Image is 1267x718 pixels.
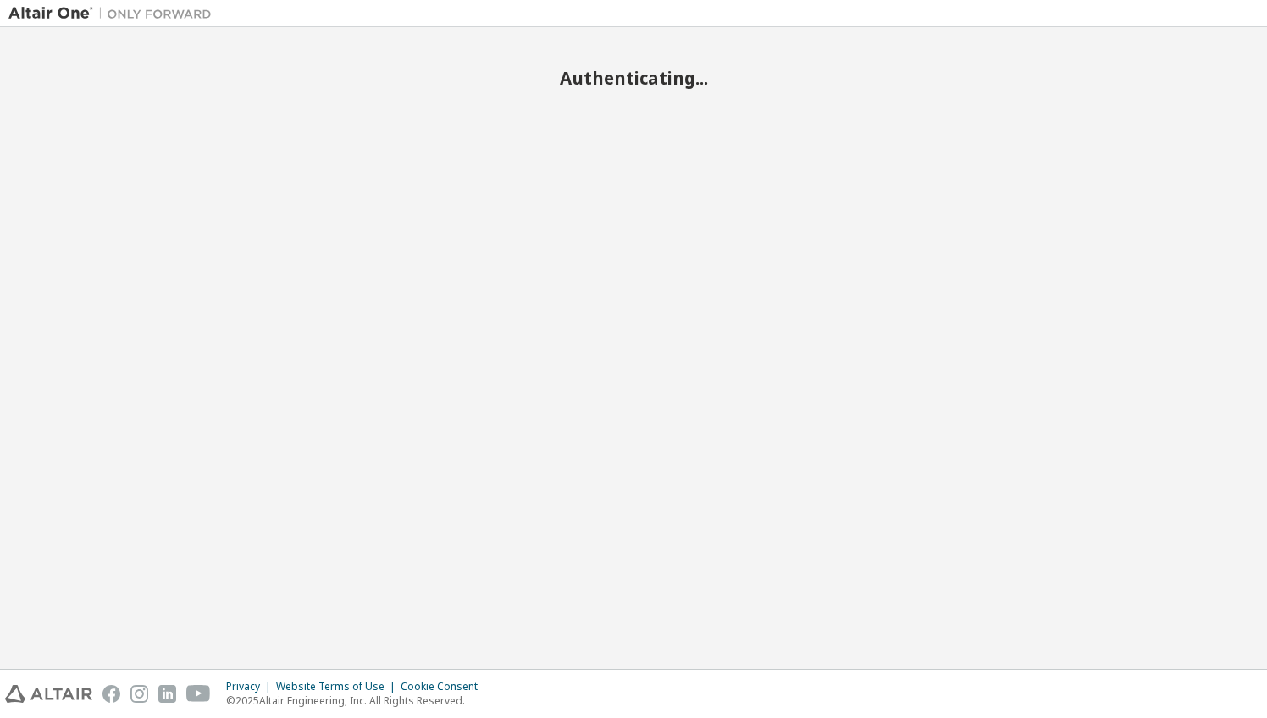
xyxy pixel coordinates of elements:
img: youtube.svg [186,685,211,703]
div: Website Terms of Use [276,680,401,693]
img: Altair One [8,5,220,22]
div: Privacy [226,680,276,693]
h2: Authenticating... [8,67,1259,89]
img: altair_logo.svg [5,685,92,703]
p: © 2025 Altair Engineering, Inc. All Rights Reserved. [226,693,488,708]
div: Cookie Consent [401,680,488,693]
img: facebook.svg [102,685,120,703]
img: linkedin.svg [158,685,176,703]
img: instagram.svg [130,685,148,703]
